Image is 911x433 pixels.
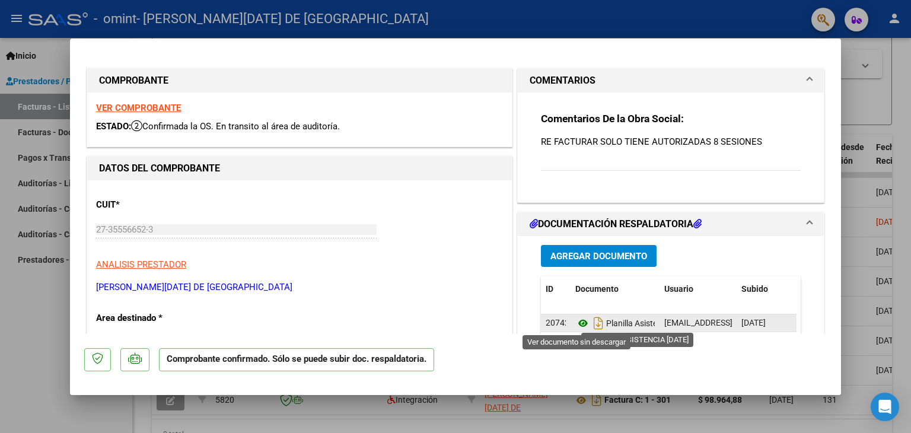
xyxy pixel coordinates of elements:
[741,318,766,327] span: [DATE]
[546,318,569,327] span: 20742
[99,163,220,174] strong: DATOS DEL COMPROBANTE
[96,198,218,212] p: CUIT
[96,281,503,294] p: [PERSON_NAME][DATE] DE [GEOGRAPHIC_DATA]
[96,103,181,113] a: VER COMPROBANTE
[575,284,619,294] span: Documento
[159,348,434,371] p: Comprobante confirmado. Sólo se puede subir doc. respaldatoria.
[546,284,553,294] span: ID
[550,251,647,262] span: Agregar Documento
[99,75,168,86] strong: COMPROBANTE
[796,276,855,302] datatable-header-cell: Acción
[660,276,737,302] datatable-header-cell: Usuario
[541,276,571,302] datatable-header-cell: ID
[530,217,702,231] h1: DOCUMENTACIÓN RESPALDATORIA
[96,311,218,325] p: Area destinado *
[737,276,796,302] datatable-header-cell: Subido
[131,121,340,132] span: Confirmada la OS. En transito al área de auditoría.
[96,259,186,270] span: ANALISIS PRESTADOR
[664,318,890,327] span: [EMAIL_ADDRESS][DOMAIN_NAME] - [DATE][PERSON_NAME]
[664,284,693,294] span: Usuario
[518,93,824,202] div: COMENTARIOS
[871,393,899,421] div: Open Intercom Messenger
[591,314,606,333] i: Descargar documento
[541,245,657,267] button: Agregar Documento
[530,74,595,88] h1: COMENTARIOS
[518,212,824,236] mat-expansion-panel-header: DOCUMENTACIÓN RESPALDATORIA
[518,69,824,93] mat-expansion-panel-header: COMENTARIOS
[571,276,660,302] datatable-header-cell: Documento
[541,135,801,148] p: RE FACTURAR SOLO TIENE AUTORIZADAS 8 SESIONES
[575,319,699,328] span: Planilla Asistencia [DATE]
[541,113,684,125] strong: Comentarios De la Obra Social:
[741,284,768,294] span: Subido
[96,121,131,132] span: ESTADO:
